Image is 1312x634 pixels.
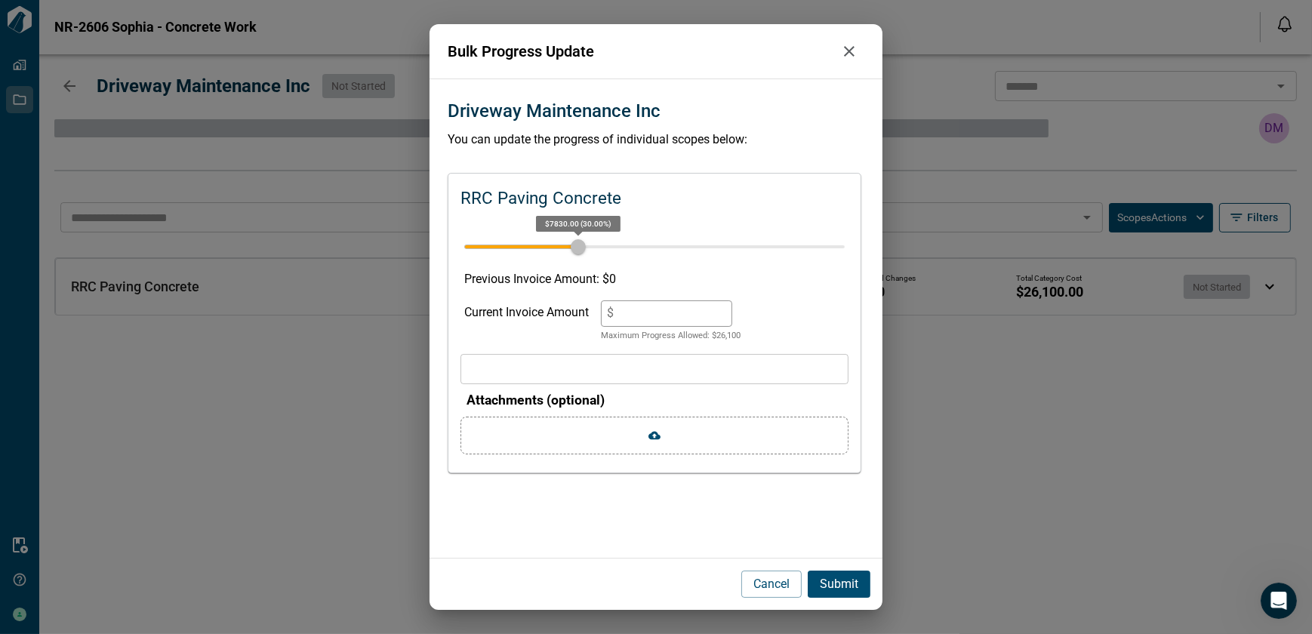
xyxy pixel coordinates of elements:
[741,571,802,598] button: Cancel
[448,131,864,149] p: You can update the progress of individual scopes below:
[464,300,589,343] div: Current Invoice Amount
[753,575,790,593] p: Cancel
[607,306,614,321] span: $
[448,97,661,125] p: Driveway Maintenance Inc
[601,330,741,343] p: Maximum Progress Allowed: $ 26,100
[467,390,848,410] p: Attachments (optional)
[464,270,845,288] p: Previous Invoice Amount: $ 0
[460,186,621,211] p: RRC Paving Concrete
[820,575,858,593] p: Submit
[808,571,870,598] button: Submit
[448,40,834,63] p: Bulk Progress Update
[1261,583,1297,619] iframe: Intercom live chat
